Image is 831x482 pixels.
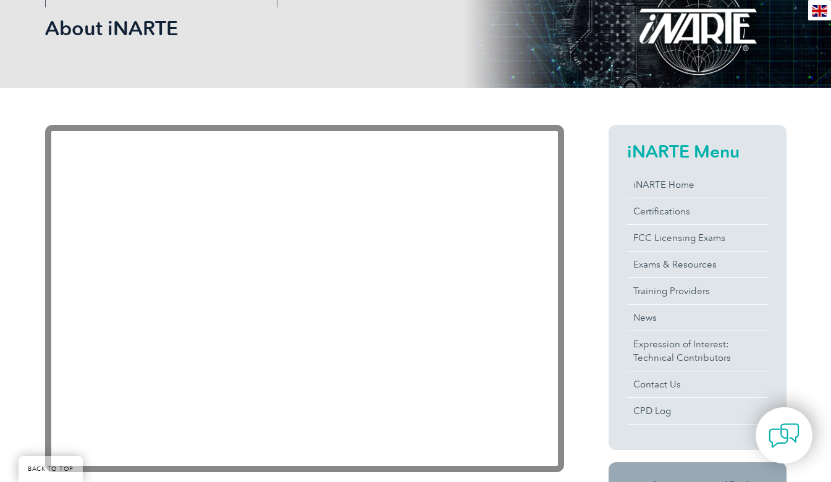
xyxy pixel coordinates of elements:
a: Training Providers [627,278,768,304]
a: BACK TO TOP [19,456,83,482]
a: Contact Us [627,371,768,397]
img: contact-chat.png [769,420,799,451]
a: News [627,305,768,331]
img: en [812,5,827,17]
h2: iNARTE Menu [627,142,768,161]
a: Expression of Interest:Technical Contributors [627,331,768,371]
iframe: YouTube video player [45,125,564,472]
h2: About iNARTE [45,19,564,38]
a: Exams & Resources [627,252,768,277]
a: iNARTE Home [627,172,768,198]
a: CPD Log [627,398,768,424]
a: Certifications [627,198,768,224]
a: FCC Licensing Exams [627,225,768,251]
